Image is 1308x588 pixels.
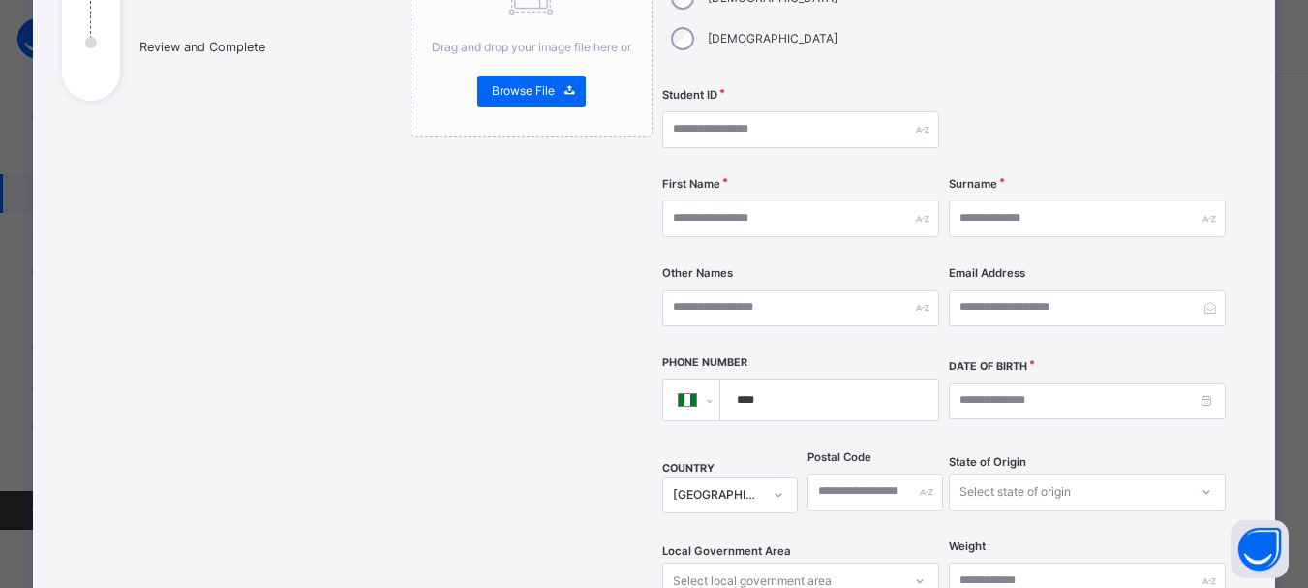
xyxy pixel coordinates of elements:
[662,176,720,193] label: First Name
[1231,520,1289,578] button: Open asap
[492,82,555,100] span: Browse File
[807,449,871,466] label: Postal Code
[662,265,733,282] label: Other Names
[708,30,837,47] label: [DEMOGRAPHIC_DATA]
[662,462,715,475] span: COUNTRY
[662,356,747,371] label: Phone Number
[949,454,1026,471] span: State of Origin
[432,40,631,54] span: Drag and drop your image file here or
[949,359,1027,375] label: Date of Birth
[959,474,1071,511] div: Select state of origin
[949,176,997,193] label: Surname
[662,543,791,560] span: Local Government Area
[949,265,1025,282] label: Email Address
[673,486,762,504] div: [GEOGRAPHIC_DATA]
[662,87,717,104] label: Student ID
[949,539,986,555] label: Weight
